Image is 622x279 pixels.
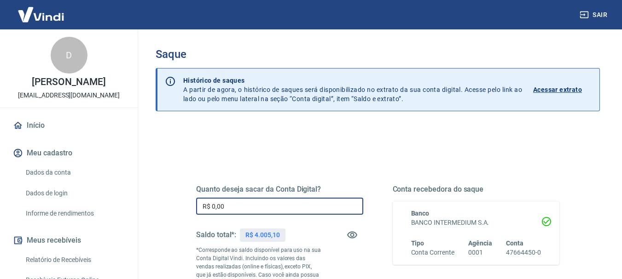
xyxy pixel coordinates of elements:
[196,230,236,239] h5: Saldo total*:
[506,248,541,257] h6: 47664450-0
[393,185,560,194] h5: Conta recebedora do saque
[18,91,120,100] p: [EMAIL_ADDRESS][DOMAIN_NAME]
[22,204,127,223] a: Informe de rendimentos
[506,239,523,247] span: Conta
[183,76,522,85] p: Histórico de saques
[196,185,363,194] h5: Quanto deseja sacar da Conta Digital?
[411,210,430,217] span: Banco
[245,230,279,240] p: R$ 4.005,10
[468,239,492,247] span: Agência
[411,239,424,247] span: Tipo
[533,76,592,103] a: Acessar extrato
[11,0,71,28] img: Vindi
[183,76,522,103] p: A partir de agora, o histórico de saques será disponibilizado no extrato da sua conta digital. Ac...
[468,248,492,257] h6: 0001
[578,6,611,23] button: Sair
[11,115,127,136] a: Início
[411,218,541,228] h6: BANCO INTERMEDIUM S.A.
[11,143,127,163] button: Meu cadastro
[533,85,582,94] p: Acessar extrato
[22,184,127,203] a: Dados de login
[32,77,105,87] p: [PERSON_NAME]
[11,230,127,251] button: Meus recebíveis
[51,37,87,74] div: D
[411,248,454,257] h6: Conta Corrente
[22,251,127,269] a: Relatório de Recebíveis
[22,163,127,182] a: Dados da conta
[156,48,600,61] h3: Saque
